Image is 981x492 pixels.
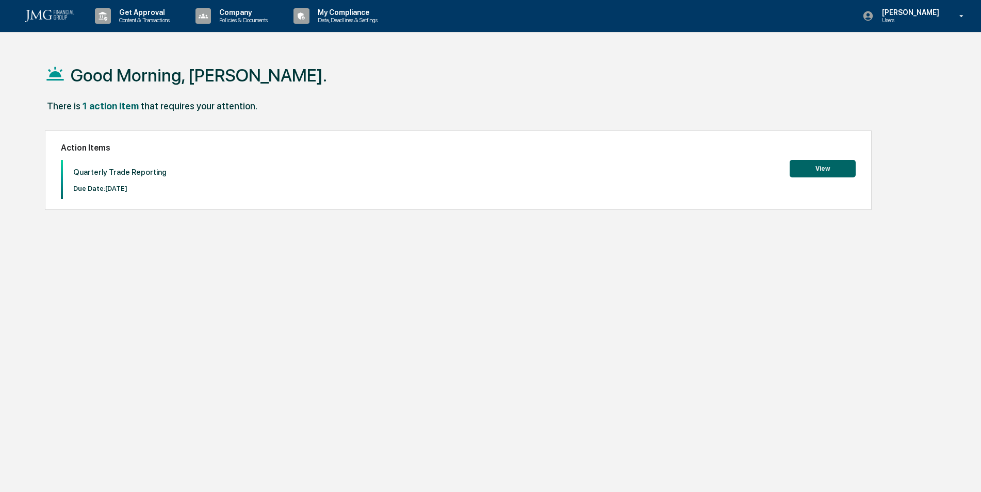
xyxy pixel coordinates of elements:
p: Users [874,17,944,24]
a: View [790,163,856,173]
h1: Good Morning, [PERSON_NAME]. [71,65,327,86]
p: Quarterly Trade Reporting [73,168,167,177]
div: that requires your attention. [141,101,257,111]
div: 1 action item [83,101,139,111]
p: Data, Deadlines & Settings [309,17,383,24]
p: Get Approval [111,8,175,17]
p: Company [211,8,273,17]
img: logo [25,10,74,22]
p: My Compliance [309,8,383,17]
button: View [790,160,856,177]
p: Content & Transactions [111,17,175,24]
p: Due Date: [DATE] [73,185,167,192]
p: Policies & Documents [211,17,273,24]
div: There is [47,101,80,111]
p: [PERSON_NAME] [874,8,944,17]
h2: Action Items [61,143,856,153]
